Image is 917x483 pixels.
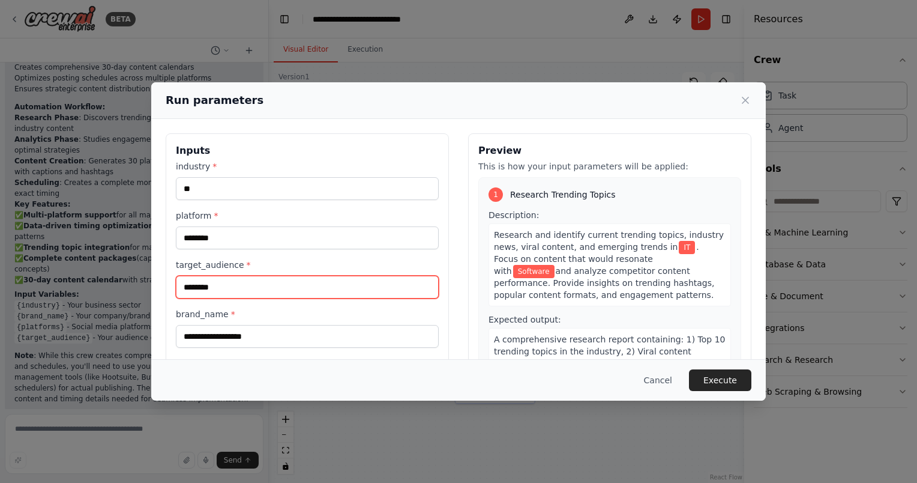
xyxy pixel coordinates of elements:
[489,187,503,202] div: 1
[679,241,695,254] span: Variable: industry
[166,92,263,109] h2: Run parameters
[176,357,439,369] label: platforms
[513,265,555,278] span: Variable: target_audience
[489,210,539,220] span: Description:
[478,160,741,172] p: This is how your input parameters will be applied:
[494,230,724,252] span: Research and identify current trending topics, industry news, viral content, and emerging trends in
[634,369,682,391] button: Cancel
[489,315,561,324] span: Expected output:
[176,210,439,222] label: platform
[494,335,726,404] span: A comprehensive research report containing: 1) Top 10 trending topics in the industry, 2) Viral c...
[176,259,439,271] label: target_audience
[176,308,439,320] label: brand_name
[510,189,616,201] span: Research Trending Topics
[176,144,439,158] h3: Inputs
[689,369,751,391] button: Execute
[494,266,714,300] span: and analyze competitor content performance. Provide insights on trending hashtags, popular conten...
[176,160,439,172] label: industry
[494,242,699,276] span: . Focus on content that would resonate with
[478,144,741,158] h3: Preview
